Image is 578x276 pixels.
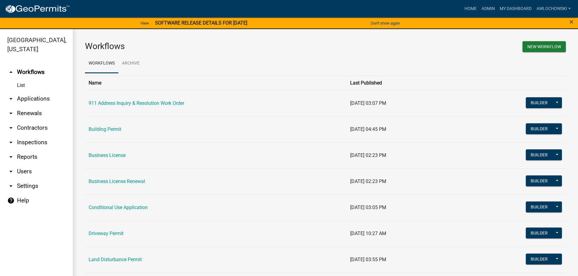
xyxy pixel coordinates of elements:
span: [DATE] 02:23 PM [350,152,386,158]
span: [DATE] 03:55 PM [350,257,386,262]
span: × [570,18,573,26]
a: Archive [118,54,143,73]
a: Business License Renewal [89,178,145,184]
i: arrow_drop_down [7,168,15,175]
i: arrow_drop_down [7,124,15,131]
button: Builder [526,123,553,134]
i: arrow_drop_down [7,95,15,102]
button: New Workflow [522,41,566,52]
span: [DATE] 02:23 PM [350,178,386,184]
i: arrow_drop_down [7,153,15,161]
a: awlochowski [534,3,573,15]
button: Close [570,18,573,25]
strong: SOFTWARE RELEASE DETAILS FOR [DATE] [155,20,247,26]
a: Conditional Use Application [89,205,148,210]
span: [DATE] 04:45 PM [350,126,386,132]
button: Builder [526,201,553,212]
span: [DATE] 10:27 AM [350,231,386,236]
th: Last Published [346,75,455,90]
i: arrow_drop_down [7,110,15,117]
button: Builder [526,149,553,160]
a: Admin [479,3,497,15]
a: Building Permit [89,126,121,132]
span: [DATE] 03:05 PM [350,205,386,210]
button: Builder [526,228,553,238]
a: Land Disturbance Permit [89,257,142,262]
a: 911 Address Inquiry & Resolution Work Order [89,100,184,106]
i: arrow_drop_down [7,182,15,190]
a: Home [462,3,479,15]
button: Builder [526,175,553,186]
a: Workflows [85,54,118,73]
a: Driveway Permit [89,231,123,236]
th: Name [85,75,346,90]
i: help [7,197,15,204]
a: View [138,18,151,28]
a: My Dashboard [497,3,534,15]
span: [DATE] 03:07 PM [350,100,386,106]
button: Don't show again [368,18,402,28]
a: Business License [89,152,126,158]
button: Builder [526,254,553,264]
i: arrow_drop_up [7,68,15,76]
i: arrow_drop_down [7,139,15,146]
h3: Workflows [85,41,321,52]
button: Builder [526,97,553,108]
